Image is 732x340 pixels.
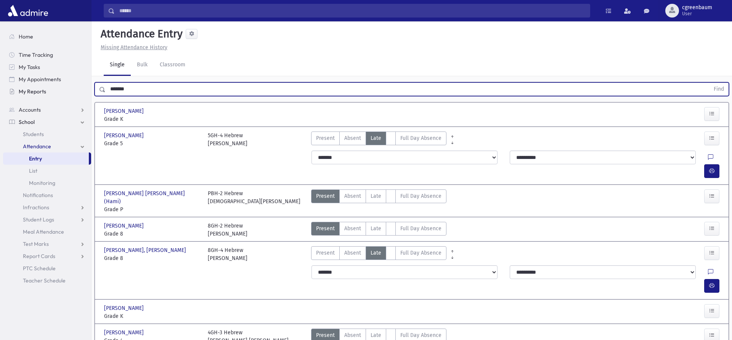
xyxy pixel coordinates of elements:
a: My Reports [3,85,91,98]
a: PTC Schedule [3,262,91,274]
button: Find [709,83,729,96]
span: Accounts [19,106,41,113]
span: Grade K [104,312,200,320]
span: Present [316,249,335,257]
span: My Reports [19,88,46,95]
a: Monitoring [3,177,91,189]
span: Present [316,192,335,200]
a: Missing Attendance History [98,44,167,51]
span: Test Marks [23,241,49,247]
span: Teacher Schedule [23,277,66,284]
span: Full Day Absence [400,134,441,142]
span: Notifications [23,192,53,199]
div: PBH-2 Hebrew [DEMOGRAPHIC_DATA][PERSON_NAME] [208,189,300,213]
span: Absent [344,249,361,257]
span: School [19,119,35,125]
a: List [3,165,91,177]
span: Late [371,134,381,142]
span: Student Logs [23,216,54,223]
span: Monitoring [29,180,55,186]
span: cgreenbaum [682,5,712,11]
u: Missing Attendance History [101,44,167,51]
a: School [3,116,91,128]
a: Teacher Schedule [3,274,91,287]
span: Grade 5 [104,140,200,148]
div: 5GH-4 Hebrew [PERSON_NAME] [208,132,247,148]
input: Search [115,4,590,18]
a: Meal Attendance [3,226,91,238]
span: My Appointments [19,76,61,83]
span: Report Cards [23,253,55,260]
span: Late [371,192,381,200]
h5: Attendance Entry [98,27,183,40]
a: My Tasks [3,61,91,73]
span: Full Day Absence [400,192,441,200]
span: Full Day Absence [400,225,441,233]
span: [PERSON_NAME] [104,329,145,337]
span: Present [316,331,335,339]
span: Present [316,134,335,142]
span: Present [316,225,335,233]
a: Accounts [3,104,91,116]
a: Entry [3,152,89,165]
a: My Appointments [3,73,91,85]
span: My Tasks [19,64,40,71]
span: [PERSON_NAME] [PERSON_NAME] (Hami) [104,189,200,205]
a: Infractions [3,201,91,213]
a: Report Cards [3,250,91,262]
a: Home [3,30,91,43]
div: AttTypes [311,189,446,213]
a: Bulk [131,55,154,76]
span: List [29,167,37,174]
span: Absent [344,192,361,200]
div: 8GH-2 Hebrew [PERSON_NAME] [208,222,247,238]
a: Time Tracking [3,49,91,61]
span: PTC Schedule [23,265,56,272]
span: Late [371,331,381,339]
span: Grade P [104,205,200,213]
a: Students [3,128,91,140]
span: Infractions [23,204,49,211]
span: [PERSON_NAME] [104,132,145,140]
div: AttTypes [311,132,446,148]
span: Attendance [23,143,51,150]
span: Entry [29,155,42,162]
a: Student Logs [3,213,91,226]
span: Grade 8 [104,230,200,238]
a: Notifications [3,189,91,201]
a: Test Marks [3,238,91,250]
span: User [682,11,712,17]
div: 8GH-4 Hebrew [PERSON_NAME] [208,246,247,262]
span: Meal Attendance [23,228,64,235]
a: Attendance [3,140,91,152]
div: AttTypes [311,246,446,262]
div: AttTypes [311,222,446,238]
span: Home [19,33,33,40]
span: [PERSON_NAME] [104,107,145,115]
span: Time Tracking [19,51,53,58]
span: [PERSON_NAME] [104,304,145,312]
span: [PERSON_NAME] [104,222,145,230]
span: Grade K [104,115,200,123]
span: Grade 8 [104,254,200,262]
span: Late [371,225,381,233]
span: Students [23,131,44,138]
img: AdmirePro [6,3,50,18]
span: [PERSON_NAME], [PERSON_NAME] [104,246,188,254]
a: Classroom [154,55,191,76]
a: Single [104,55,131,76]
span: Absent [344,331,361,339]
span: Full Day Absence [400,249,441,257]
span: Absent [344,134,361,142]
span: Absent [344,225,361,233]
span: Late [371,249,381,257]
